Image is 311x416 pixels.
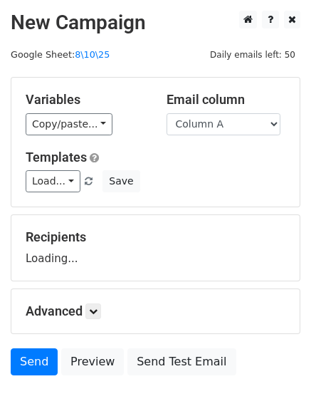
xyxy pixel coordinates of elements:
a: 8\10\25 [75,49,110,60]
h5: Email column [167,92,286,108]
a: Send Test Email [127,348,236,375]
button: Save [102,170,139,192]
h5: Variables [26,92,145,108]
a: Copy/paste... [26,113,112,135]
a: Send [11,348,58,375]
a: Load... [26,170,80,192]
h2: New Campaign [11,11,300,35]
h5: Advanced [26,303,285,319]
span: Daily emails left: 50 [205,47,300,63]
a: Preview [61,348,124,375]
a: Templates [26,150,87,165]
small: Google Sheet: [11,49,110,60]
div: Loading... [26,229,285,266]
a: Daily emails left: 50 [205,49,300,60]
h5: Recipients [26,229,285,245]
